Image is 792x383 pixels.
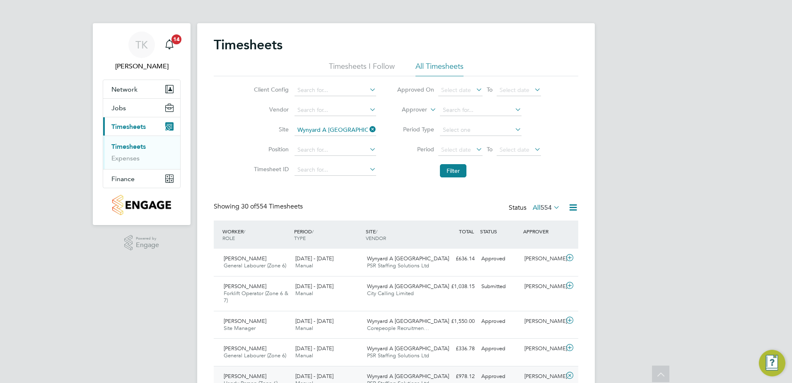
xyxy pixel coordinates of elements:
[135,39,148,50] span: TK
[440,104,522,116] input: Search for...
[224,283,266,290] span: [PERSON_NAME]
[295,164,376,176] input: Search for...
[397,126,434,133] label: Period Type
[241,202,303,211] span: 554 Timesheets
[222,235,235,241] span: ROLE
[484,144,495,155] span: To
[103,117,180,136] button: Timesheets
[103,170,180,188] button: Finance
[478,342,521,356] div: Approved
[111,123,146,131] span: Timesheets
[214,36,283,53] h2: Timesheets
[435,280,478,293] div: £1,038.15
[397,86,434,93] label: Approved On
[478,315,521,328] div: Approved
[295,345,333,352] span: [DATE] - [DATE]
[367,290,414,297] span: City Calling Limited
[292,224,364,245] div: PERIOD
[295,85,376,96] input: Search for...
[367,345,449,352] span: Wynyard A [GEOGRAPHIC_DATA]
[220,224,292,245] div: WORKER
[251,165,289,173] label: Timesheet ID
[251,145,289,153] label: Position
[376,228,377,235] span: /
[509,202,562,214] div: Status
[224,352,286,359] span: General Labourer (Zone 6)
[367,255,449,262] span: Wynyard A [GEOGRAPHIC_DATA]
[136,235,159,242] span: Powered by
[224,255,266,262] span: [PERSON_NAME]
[295,262,313,269] span: Manual
[171,34,181,44] span: 14
[103,99,180,117] button: Jobs
[295,325,313,332] span: Manual
[364,224,435,245] div: SITE
[521,252,564,266] div: [PERSON_NAME]
[111,154,140,162] a: Expenses
[224,262,286,269] span: General Labourer (Zone 6)
[224,373,266,380] span: [PERSON_NAME]
[367,283,449,290] span: Wynyard A [GEOGRAPHIC_DATA]
[329,61,395,76] li: Timesheets I Follow
[103,195,181,215] a: Go to home page
[214,202,304,211] div: Showing
[521,315,564,328] div: [PERSON_NAME]
[251,106,289,113] label: Vendor
[521,224,564,239] div: APPROVER
[103,32,181,71] a: TK[PERSON_NAME]
[295,255,333,262] span: [DATE] - [DATE]
[478,224,521,239] div: STATUS
[759,350,785,376] button: Engage Resource Center
[224,290,288,304] span: Forklift Operator (Zone 6 & 7)
[224,325,256,332] span: Site Manager
[112,195,171,215] img: countryside-properties-logo-retina.png
[521,342,564,356] div: [PERSON_NAME]
[367,352,429,359] span: PSR Staffing Solutions Ltd
[103,136,180,169] div: Timesheets
[435,315,478,328] div: £1,550.00
[312,228,314,235] span: /
[241,202,256,211] span: 30 of
[415,61,464,76] li: All Timesheets
[136,242,159,249] span: Engage
[161,32,178,58] a: 14
[224,345,266,352] span: [PERSON_NAME]
[111,85,138,93] span: Network
[541,204,552,212] span: 554
[521,280,564,293] div: [PERSON_NAME]
[533,204,560,212] label: All
[390,106,427,114] label: Approver
[93,23,191,225] nav: Main navigation
[440,164,466,177] button: Filter
[103,61,181,71] span: Tyler Kelly
[124,235,159,251] a: Powered byEngage
[244,228,245,235] span: /
[295,373,333,380] span: [DATE] - [DATE]
[367,318,449,325] span: Wynyard A [GEOGRAPHIC_DATA]
[366,235,386,241] span: VENDOR
[103,80,180,98] button: Network
[397,145,434,153] label: Period
[295,283,333,290] span: [DATE] - [DATE]
[295,290,313,297] span: Manual
[478,252,521,266] div: Approved
[251,126,289,133] label: Site
[111,175,135,183] span: Finance
[295,318,333,325] span: [DATE] - [DATE]
[440,124,522,136] input: Select one
[500,86,529,94] span: Select date
[111,104,126,112] span: Jobs
[478,280,521,293] div: Submitted
[295,104,376,116] input: Search for...
[367,262,429,269] span: PSR Staffing Solutions Ltd
[111,143,146,150] a: Timesheets
[295,124,376,136] input: Search for...
[224,318,266,325] span: [PERSON_NAME]
[295,352,313,359] span: Manual
[435,342,478,356] div: £336.78
[367,373,449,380] span: Wynyard A [GEOGRAPHIC_DATA]
[367,325,429,332] span: Corepeople Recruitmen…
[295,144,376,156] input: Search for...
[500,146,529,153] span: Select date
[441,86,471,94] span: Select date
